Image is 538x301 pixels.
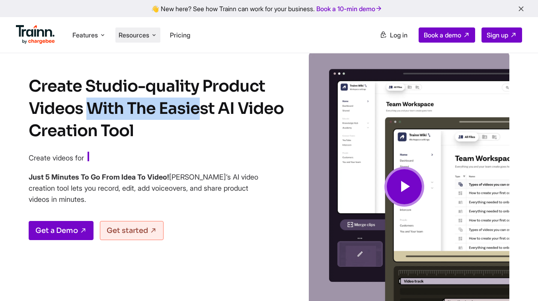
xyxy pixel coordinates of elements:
span: Resources [119,31,149,39]
span: Book a demo [424,31,461,39]
a: Book a 10-min demo [315,3,384,14]
a: Book a demo [419,27,475,43]
div: 👋 New here? See how Trainn can work for your business. [5,5,533,12]
a: Get started [100,221,164,240]
a: Pricing [170,31,190,39]
img: Trainn Logo [16,25,55,44]
span: Create videos for [29,154,84,162]
a: Log in [375,28,412,42]
p: [PERSON_NAME]’s AI video creation tool lets you record, edit, add voiceovers, and share product v... [29,172,259,205]
iframe: Chat Widget [498,263,538,301]
h1: Create Studio-quality Product Videos With The Easiest AI Video Creation Tool [29,75,299,142]
span: Sign up [487,31,508,39]
a: Get a Demo [29,221,94,240]
span: Log in [390,31,407,39]
b: Just 5 Minutes To Go From Idea To Video! [29,173,169,181]
span: Features [72,31,98,39]
span: Customer Education [88,152,197,163]
a: Sign up [481,27,522,43]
